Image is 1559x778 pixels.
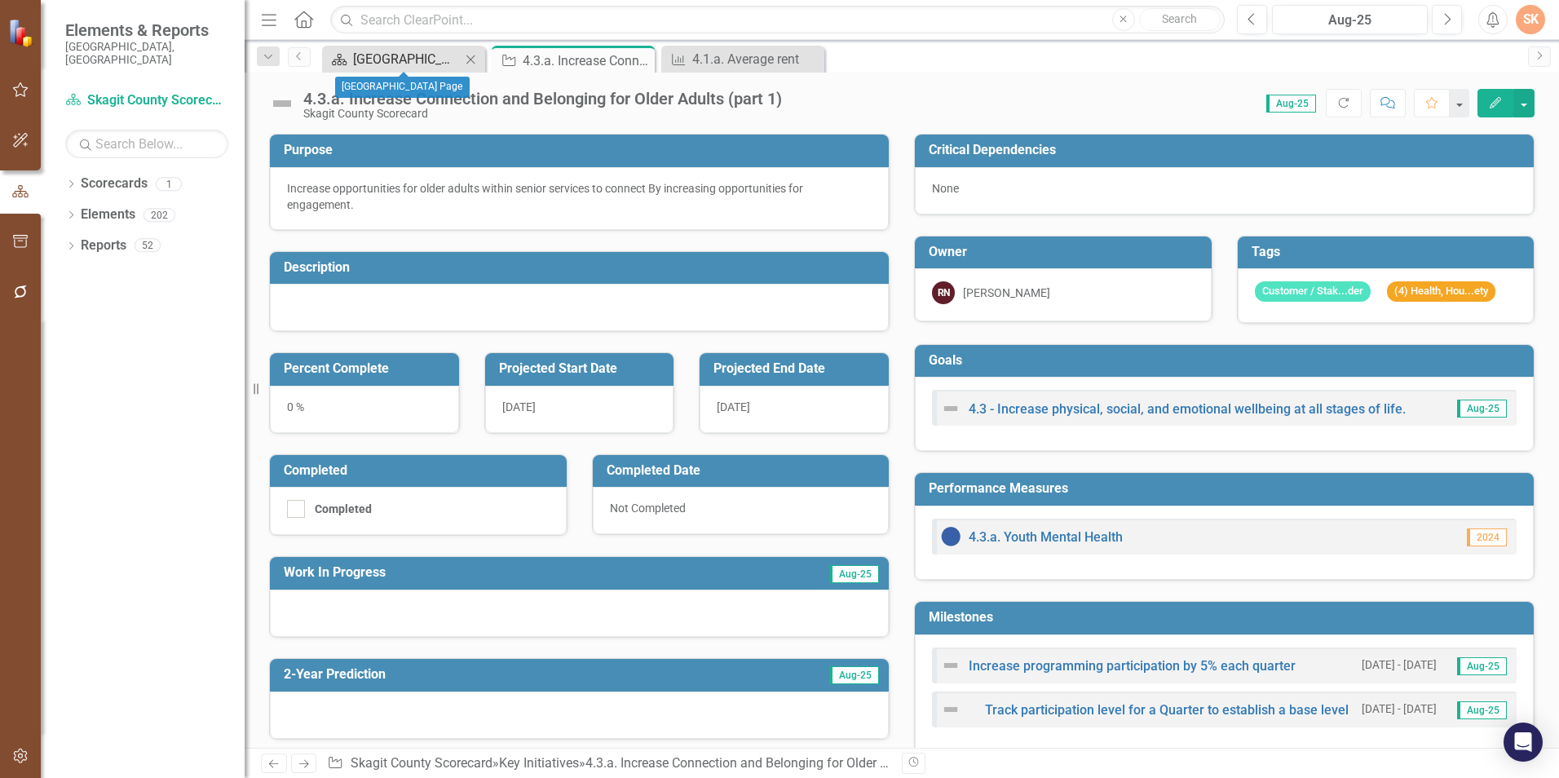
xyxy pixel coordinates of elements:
div: Open Intercom Messenger [1504,723,1543,762]
button: Aug-25 [1272,5,1428,34]
a: [GEOGRAPHIC_DATA] Page [326,49,461,69]
small: [GEOGRAPHIC_DATA], [GEOGRAPHIC_DATA] [65,40,228,67]
div: 4.3.a. Increase Connection and Belonging for Older Adults (part 1) [585,755,962,771]
div: [PERSON_NAME] [963,285,1050,301]
span: Elements & Reports [65,20,228,40]
span: [DATE] [717,400,750,413]
h3: Projected End Date [713,361,881,376]
a: Reports [81,236,126,255]
img: Not Defined [269,91,295,117]
span: 2024 [1467,528,1507,546]
div: [GEOGRAPHIC_DATA] Page [335,77,470,98]
div: 52 [135,239,161,253]
img: Not Defined [941,656,961,675]
input: Search ClearPoint... [330,6,1225,34]
img: ClearPoint Strategy [8,19,37,47]
h3: Critical Dependencies [929,143,1526,157]
small: [DATE] - [DATE] [1362,657,1437,673]
span: Aug-25 [1457,657,1507,675]
div: [GEOGRAPHIC_DATA] Page [353,49,461,69]
h3: Milestones [929,610,1526,625]
img: Not Defined [941,399,961,418]
div: 0 % [270,386,459,433]
small: [DATE] - [DATE] [1362,701,1437,717]
h3: 2-Year Prediction [284,667,681,682]
span: Aug-25 [829,666,879,684]
span: Aug-25 [1266,95,1316,113]
h3: Purpose [284,143,881,157]
input: Search Below... [65,130,228,158]
div: Not Completed [593,487,890,534]
h3: Tags [1252,245,1526,259]
span: (4) Health, Hou...ety [1387,281,1495,302]
a: Skagit County Scorecard [65,91,228,110]
div: Increase opportunities for older adults within senior services to connect By increasing opportuni... [287,180,872,213]
h3: Completed Date [607,463,881,478]
h3: Description [284,260,881,275]
a: 4.1.a. Average rent [665,49,820,69]
div: Aug-25 [1278,11,1422,30]
h3: Work In Progress [284,565,681,580]
div: 4.1.a. Average rent [692,49,820,69]
a: Skagit County Scorecard [351,755,492,771]
a: Key Initiatives [499,755,579,771]
span: Search [1162,12,1197,25]
div: 4.3.a. Increase Connection and Belonging for Older Adults (part 1) [303,90,782,108]
span: Aug-25 [1457,400,1507,418]
a: 4.3 - Increase physical, social, and emotional wellbeing at all stages of life. [969,401,1406,417]
a: Elements [81,206,135,224]
h3: Goals [929,353,1526,368]
a: Increase programming participation by 5% each quarter [969,658,1296,674]
a: 4.3.a. Youth Mental Health [969,529,1123,545]
span: Aug-25 [829,565,879,583]
button: SK [1516,5,1545,34]
div: Skagit County Scorecard [303,108,782,120]
div: 1 [156,177,182,191]
img: No Information [941,527,961,546]
h3: Owner [929,245,1203,259]
h3: Percent Complete [284,361,451,376]
div: 4.3.a. Increase Connection and Belonging for Older Adults (part 1) [523,51,651,71]
h3: Completed [284,463,559,478]
h3: Performance Measures [929,481,1526,496]
span: [DATE] [502,400,536,413]
a: Track participation level for a Quarter to establish a base level [985,702,1349,718]
div: RN [932,281,955,304]
img: Not Defined [941,700,961,719]
span: Customer / Stak...der [1255,281,1371,302]
button: Search [1139,8,1221,31]
span: Aug-25 [1457,701,1507,719]
div: 202 [144,208,175,222]
h3: Projected Start Date [499,361,666,376]
div: » » [327,754,890,773]
div: None [932,180,1517,197]
a: Scorecards [81,175,148,193]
